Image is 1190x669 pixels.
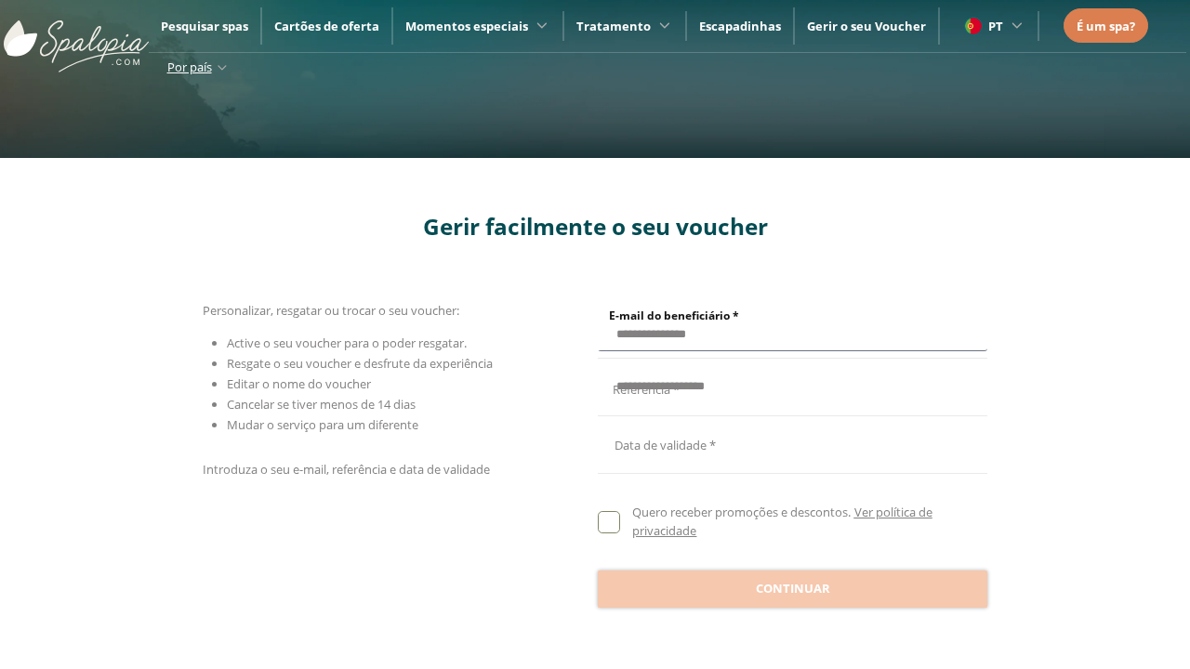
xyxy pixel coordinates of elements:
span: Gerir facilmente o seu voucher [423,211,768,242]
a: Cartões de oferta [274,18,379,34]
a: Gerir o seu Voucher [807,18,926,34]
a: Ver política de privacidade [632,504,932,539]
button: Continuar [598,571,987,608]
span: Por país [167,59,212,75]
span: Resgate o seu voucher e desfrute da experiência [227,355,493,372]
span: Mudar o serviço para um diferente [227,416,418,433]
span: Personalizar, resgatar ou trocar o seu voucher: [203,302,459,319]
img: ImgLogoSpalopia.BvClDcEz.svg [4,2,149,72]
a: Pesquisar spas [161,18,248,34]
span: Active o seu voucher para o poder resgatar. [227,334,467,351]
a: Escapadinhas [699,18,781,34]
span: É um spa? [1077,18,1135,34]
span: Quero receber promoções e descontos. [632,504,851,520]
span: Editar o nome do voucher [227,375,371,392]
a: É um spa? [1077,16,1135,36]
span: Continuar [756,580,830,598]
span: Cancelar se tiver menos de 14 dias [227,396,416,413]
span: Introduza o seu e-mail, referência e data de validade [203,461,490,478]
